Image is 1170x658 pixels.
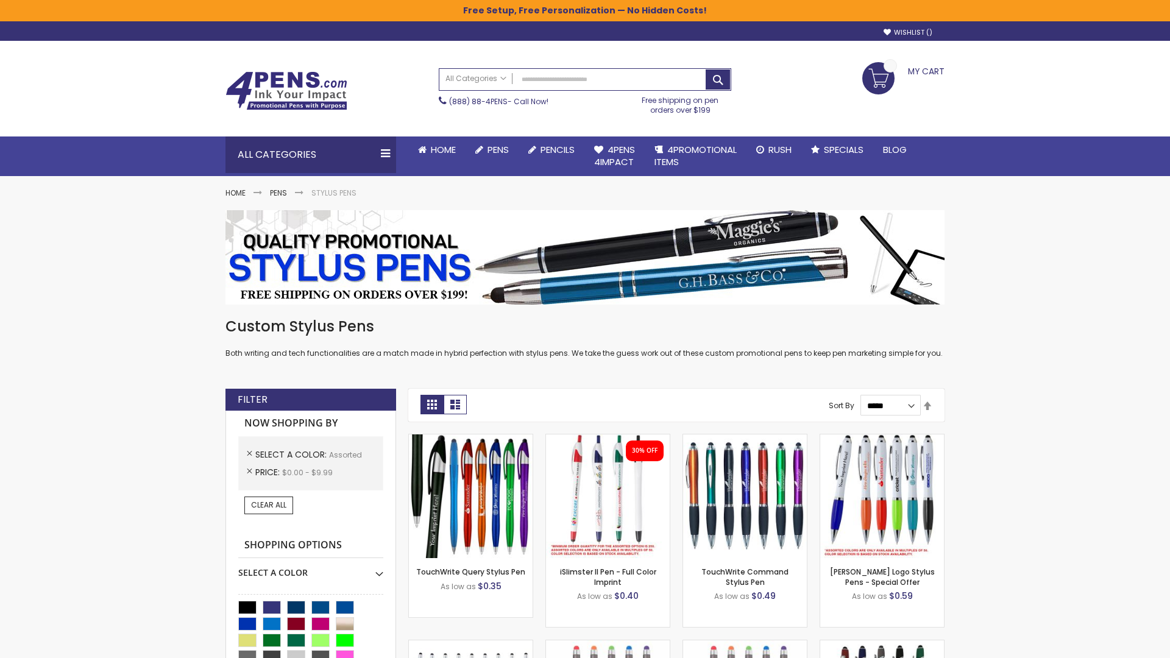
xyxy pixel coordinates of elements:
[431,143,456,156] span: Home
[255,448,329,461] span: Select A Color
[654,143,737,168] span: 4PROMOTIONAL ITEMS
[449,96,508,107] a: (888) 88-4PENS
[584,136,645,176] a: 4Pens4impact
[445,74,506,83] span: All Categories
[238,411,383,436] strong: Now Shopping by
[701,567,789,587] a: TouchWrite Command Stylus Pen
[251,500,286,510] span: Clear All
[829,400,854,411] label: Sort By
[270,188,287,198] a: Pens
[594,143,635,168] span: 4Pens 4impact
[416,567,525,577] a: TouchWrite Query Stylus Pen
[238,532,383,559] strong: Shopping Options
[820,434,944,444] a: Kimberly Logo Stylus Pens-Assorted
[409,434,533,444] a: TouchWrite Query Stylus Pen-Assorted
[683,640,807,650] a: Islander Softy Gel with Stylus - ColorJet Imprint-Assorted
[632,447,658,455] div: 30% OFF
[541,143,575,156] span: Pencils
[683,434,807,558] img: TouchWrite Command Stylus Pen-Assorted
[560,567,656,587] a: iSlimster II Pen - Full Color Imprint
[244,497,293,514] a: Clear All
[746,136,801,163] a: Rush
[546,640,670,650] a: Islander Softy Gel Pen with Stylus-Assorted
[478,580,502,592] span: $0.35
[889,590,913,602] span: $0.59
[238,558,383,579] div: Select A Color
[311,188,356,198] strong: Stylus Pens
[714,591,750,601] span: As low as
[225,136,396,173] div: All Categories
[409,640,533,650] a: Stiletto Advertising Stylus Pens-Assorted
[546,434,670,444] a: iSlimster II - Full Color-Assorted
[852,591,887,601] span: As low as
[820,434,944,558] img: Kimberly Logo Stylus Pens-Assorted
[420,395,444,414] strong: Grid
[441,581,476,592] span: As low as
[546,434,670,558] img: iSlimster II - Full Color-Assorted
[255,466,282,478] span: Price
[409,434,533,558] img: TouchWrite Query Stylus Pen-Assorted
[225,317,945,359] div: Both writing and tech functionalities are a match made in hybrid perfection with stylus pens. We ...
[519,136,584,163] a: Pencils
[820,640,944,650] a: Custom Soft Touch® Metal Pens with Stylus-Assorted
[225,188,246,198] a: Home
[683,434,807,444] a: TouchWrite Command Stylus Pen-Assorted
[449,96,548,107] span: - Call Now!
[883,143,907,156] span: Blog
[238,393,268,406] strong: Filter
[614,590,639,602] span: $0.40
[751,590,776,602] span: $0.49
[801,136,873,163] a: Specials
[329,450,362,460] span: Assorted
[487,143,509,156] span: Pens
[830,567,935,587] a: [PERSON_NAME] Logo Stylus Pens - Special Offer
[884,28,932,37] a: Wishlist
[408,136,466,163] a: Home
[768,143,792,156] span: Rush
[225,210,945,305] img: Stylus Pens
[282,467,333,478] span: $0.00 - $9.99
[225,71,347,110] img: 4Pens Custom Pens and Promotional Products
[439,69,512,89] a: All Categories
[824,143,863,156] span: Specials
[629,91,732,115] div: Free shipping on pen orders over $199
[577,591,612,601] span: As low as
[225,317,945,336] h1: Custom Stylus Pens
[873,136,916,163] a: Blog
[466,136,519,163] a: Pens
[645,136,746,176] a: 4PROMOTIONALITEMS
